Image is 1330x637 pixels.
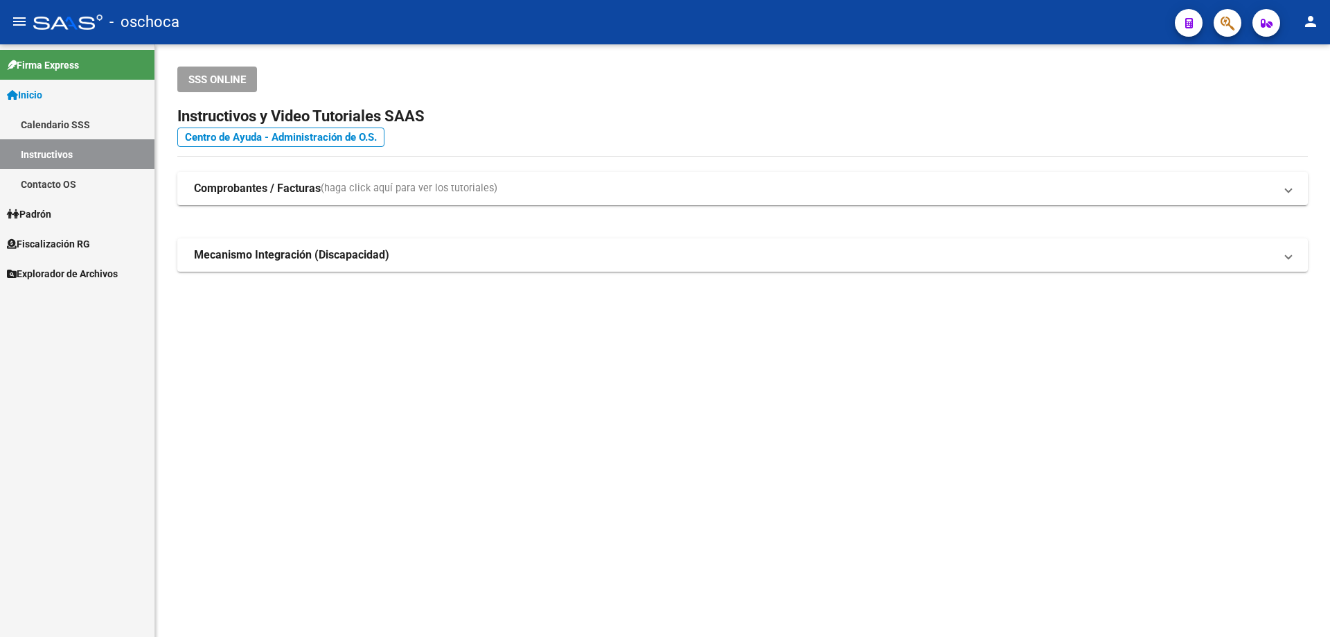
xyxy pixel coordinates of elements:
span: Explorador de Archivos [7,266,118,281]
strong: Comprobantes / Facturas [194,181,321,196]
span: Firma Express [7,58,79,73]
h2: Instructivos y Video Tutoriales SAAS [177,103,1308,130]
span: Padrón [7,207,51,222]
span: Fiscalización RG [7,236,90,252]
iframe: Intercom live chat [1283,590,1316,623]
span: SSS ONLINE [188,73,246,86]
strong: Mecanismo Integración (Discapacidad) [194,247,389,263]
button: SSS ONLINE [177,67,257,92]
a: Centro de Ayuda - Administración de O.S. [177,128,384,147]
mat-expansion-panel-header: Mecanismo Integración (Discapacidad) [177,238,1308,272]
mat-expansion-panel-header: Comprobantes / Facturas(haga click aquí para ver los tutoriales) [177,172,1308,205]
span: - oschoca [109,7,179,37]
span: (haga click aquí para ver los tutoriales) [321,181,497,196]
mat-icon: menu [11,13,28,30]
mat-icon: person [1302,13,1319,30]
span: Inicio [7,87,42,103]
